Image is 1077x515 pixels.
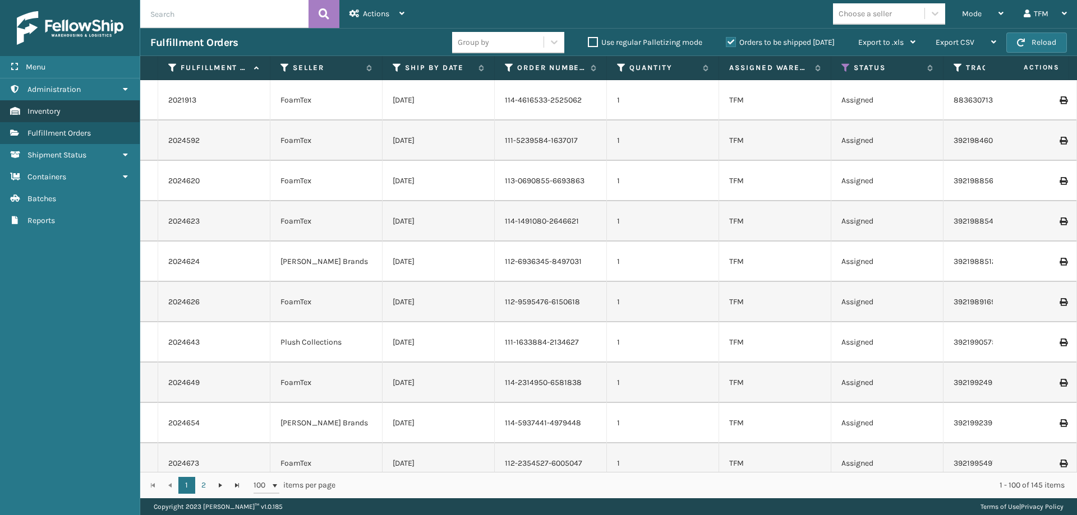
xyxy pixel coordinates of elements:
[981,503,1019,511] a: Terms of Use
[719,403,831,443] td: TFM
[981,498,1064,515] div: |
[954,176,1005,185] a: 392198856164
[181,63,248,73] label: Fulfillment Order Id
[168,377,200,388] a: 2024649
[719,120,831,161] td: TFM
[383,242,495,282] td: [DATE]
[1060,137,1066,145] i: Print Label
[1060,217,1066,225] i: Print Label
[954,257,1005,266] a: 392198851265
[719,363,831,403] td: TFM
[831,443,943,484] td: Assigned
[607,80,719,120] td: 1
[719,242,831,282] td: TFM
[495,322,607,363] td: 111-1633884-2134627
[495,201,607,242] td: 114-1491080-2646621
[831,403,943,443] td: Assigned
[854,63,922,73] label: Status
[988,58,1066,77] span: Actions
[831,363,943,403] td: Assigned
[495,363,607,403] td: 114-2314950-6581838
[719,443,831,484] td: TFM
[458,36,489,48] div: Group by
[966,63,1034,73] label: Tracking Number
[831,161,943,201] td: Assigned
[254,480,270,491] span: 100
[383,322,495,363] td: [DATE]
[1060,379,1066,387] i: Print Label
[27,172,66,182] span: Containers
[383,161,495,201] td: [DATE]
[270,363,383,403] td: FoamTex
[1060,419,1066,427] i: Print Label
[831,322,943,363] td: Assigned
[216,481,225,490] span: Go to the next page
[168,337,200,348] a: 2024643
[495,282,607,322] td: 112-9595476-6150618
[858,38,904,47] span: Export to .xls
[607,201,719,242] td: 1
[270,80,383,120] td: FoamTex
[27,85,81,94] span: Administration
[954,458,1004,468] a: 392199549701
[629,63,697,73] label: Quantity
[495,242,607,282] td: 112-6936345-8497031
[719,161,831,201] td: TFM
[831,242,943,282] td: Assigned
[839,8,892,20] div: Choose a seller
[1060,258,1066,266] i: Print Label
[270,443,383,484] td: FoamTex
[1021,503,1064,511] a: Privacy Policy
[588,38,702,47] label: Use regular Palletizing mode
[168,135,200,146] a: 2024592
[270,282,383,322] td: FoamTex
[495,403,607,443] td: 114-5937441-4979448
[168,216,200,227] a: 2024623
[195,477,212,494] a: 2
[1060,338,1066,346] i: Print Label
[168,175,200,187] a: 2024620
[168,417,200,429] a: 2024654
[270,242,383,282] td: [PERSON_NAME] Brands
[607,322,719,363] td: 1
[1060,298,1066,306] i: Print Label
[405,63,473,73] label: Ship By Date
[607,282,719,322] td: 1
[27,128,91,138] span: Fulfillment Orders
[168,458,199,469] a: 2024673
[831,80,943,120] td: Assigned
[27,106,61,116] span: Inventory
[495,161,607,201] td: 113-0690855-6693863
[351,480,1065,491] div: 1 - 100 of 145 items
[150,36,238,49] h3: Fulfillment Orders
[954,216,1008,226] a: 392198854882
[383,363,495,403] td: [DATE]
[719,282,831,322] td: TFM
[17,11,123,45] img: logo
[154,498,283,515] p: Copyright 2023 [PERSON_NAME]™ v 1.0.185
[517,63,585,73] label: Order Number
[719,322,831,363] td: TFM
[27,150,86,160] span: Shipment Status
[383,403,495,443] td: [DATE]
[270,161,383,201] td: FoamTex
[168,95,196,106] a: 2021913
[495,120,607,161] td: 111-5239584-1637017
[383,443,495,484] td: [DATE]
[1060,460,1066,467] i: Print Label
[831,120,943,161] td: Assigned
[270,322,383,363] td: Plush Collections
[954,297,1005,307] a: 392198916900
[168,296,200,308] a: 2024626
[27,216,55,225] span: Reports
[26,62,45,72] span: Menu
[954,378,1004,387] a: 392199249221
[212,477,229,494] a: Go to the next page
[936,38,974,47] span: Export CSV
[270,201,383,242] td: FoamTex
[962,9,982,18] span: Mode
[719,80,831,120] td: TFM
[607,403,719,443] td: 1
[383,80,495,120] td: [DATE]
[229,477,246,494] a: Go to the last page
